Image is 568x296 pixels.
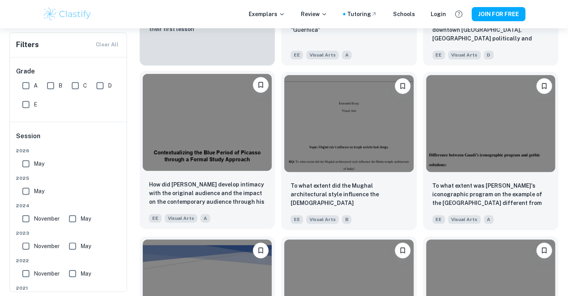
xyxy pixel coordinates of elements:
span: EE [291,215,303,224]
span: A [34,81,38,90]
span: Visual Arts [448,51,481,59]
a: Please log in to bookmark exemplarsTo what extent was Gaudi's iconographic program on the example... [423,72,559,230]
span: EE [433,215,445,224]
h6: Session [16,132,121,147]
span: Visual Arts [165,214,197,223]
h6: Filters [16,39,39,50]
span: 2023 [16,230,121,237]
span: EE [149,214,162,223]
a: Login [431,10,446,18]
img: Visual Arts EE example thumbnail: To what extent was Gaudi's iconographic [426,75,555,172]
button: Please log in to bookmark exemplars [395,78,411,94]
span: B [58,81,62,90]
span: Visual Arts [306,51,339,59]
span: E [34,100,37,109]
button: Help and Feedback [452,7,466,21]
span: Visual Arts [306,215,339,224]
span: November [34,242,60,250]
a: Tutoring [347,10,377,18]
span: A [484,215,494,224]
span: C [83,81,87,90]
span: B [342,215,351,224]
span: D [108,81,112,90]
button: JOIN FOR FREE [472,7,526,21]
span: EE [433,51,445,59]
span: May [34,159,44,168]
span: November [34,214,60,223]
span: D [484,51,494,59]
span: 2022 [16,257,121,264]
span: 2025 [16,175,121,182]
span: 2026 [16,147,121,154]
p: Exemplars [249,10,285,18]
span: May [80,214,91,223]
a: Please log in to bookmark exemplarsHow did Pablo Picasso develop intimacy with the original audie... [140,72,275,230]
a: Please log in to bookmark exemplarsTo what extent did the Mughal architectural style influence th... [281,72,417,230]
p: Review [301,10,328,18]
span: November [34,269,60,278]
button: Please log in to bookmark exemplars [253,243,269,258]
h6: Grade [16,67,121,76]
button: Please log in to bookmark exemplars [537,243,552,258]
p: To what extent did the Mughal architectural style influence the Hindu temple architecture of India? [291,181,407,208]
span: May [34,187,44,196]
span: 2021 [16,285,121,292]
p: To what extent was Gaudi's iconographic program on the example of the Basilica of the Sagrada Fam... [433,181,549,208]
a: Schools [393,10,415,18]
button: Please log in to bookmark exemplars [253,77,269,93]
span: 2024 [16,202,121,209]
img: Clastify logo [42,6,92,22]
span: EE [291,51,303,59]
img: Visual Arts EE example thumbnail: To what extent did the Mughal architectu [284,75,413,172]
span: Visual Arts [448,215,481,224]
button: Please log in to bookmark exemplars [537,78,552,94]
span: May [80,242,91,250]
span: A [342,51,352,59]
span: May [80,269,91,278]
span: A [200,214,210,223]
button: Please log in to bookmark exemplars [395,243,411,258]
img: Visual Arts EE example thumbnail: How did Pablo Picasso develop intimacy w [143,74,272,171]
p: How did Pablo Picasso develop intimacy with the original audience and the impact on the contempor... [149,180,266,207]
p: To what extent does the street art in downtown Athens, Greece politically and socially charge the... [433,17,549,44]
